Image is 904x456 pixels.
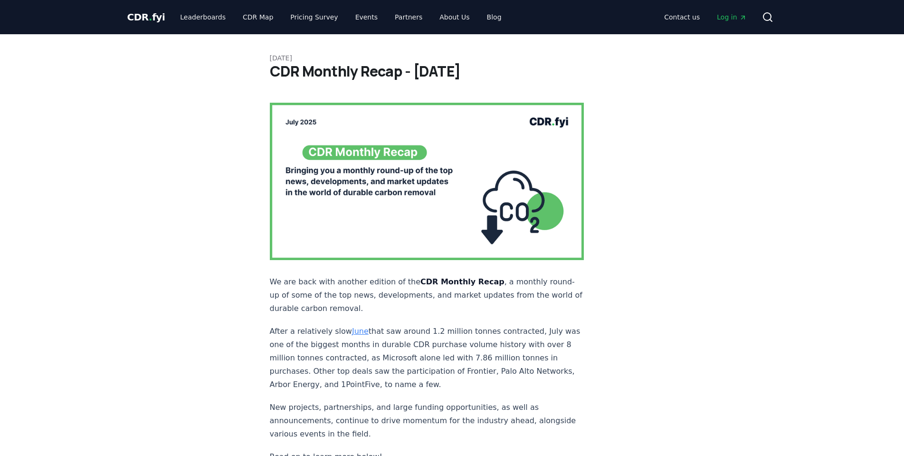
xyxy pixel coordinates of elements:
[270,325,584,391] p: After a relatively slow that saw around 1.2 million tonnes contracted, July was one of the bigges...
[420,277,504,286] strong: CDR Monthly Recap
[149,11,152,23] span: .
[432,9,477,26] a: About Us
[657,9,707,26] a: Contact us
[270,63,635,80] h1: CDR Monthly Recap - [DATE]
[235,9,281,26] a: CDR Map
[270,275,584,315] p: We are back with another edition of the , a monthly round-up of some of the top news, development...
[270,401,584,441] p: New projects, partnerships, and large funding opportunities, as well as announcements, continue t...
[127,11,165,23] span: CDR fyi
[387,9,430,26] a: Partners
[352,327,369,336] a: June
[127,10,165,24] a: CDR.fyi
[172,9,233,26] a: Leaderboards
[709,9,754,26] a: Log in
[657,9,754,26] nav: Main
[348,9,385,26] a: Events
[283,9,345,26] a: Pricing Survey
[479,9,509,26] a: Blog
[270,53,635,63] p: [DATE]
[717,12,746,22] span: Log in
[172,9,509,26] nav: Main
[270,103,584,260] img: blog post image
